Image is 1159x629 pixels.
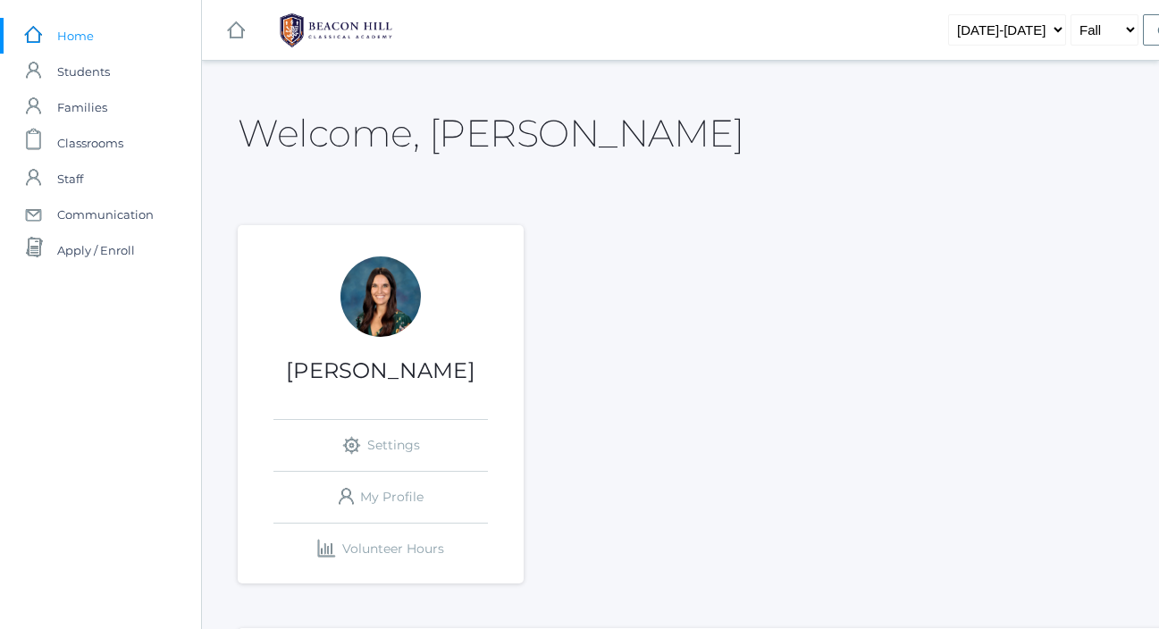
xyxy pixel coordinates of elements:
[238,359,524,382] h1: [PERSON_NAME]
[57,54,110,89] span: Students
[57,232,135,268] span: Apply / Enroll
[269,8,403,53] img: 1_BHCALogos-05.png
[57,125,123,161] span: Classrooms
[57,197,154,232] span: Communication
[238,113,743,154] h2: Welcome, [PERSON_NAME]
[273,420,488,471] a: Settings
[57,18,94,54] span: Home
[57,89,107,125] span: Families
[273,472,488,523] a: My Profile
[57,161,83,197] span: Staff
[340,256,421,337] div: Jordyn Dewey
[273,524,488,574] a: Volunteer Hours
